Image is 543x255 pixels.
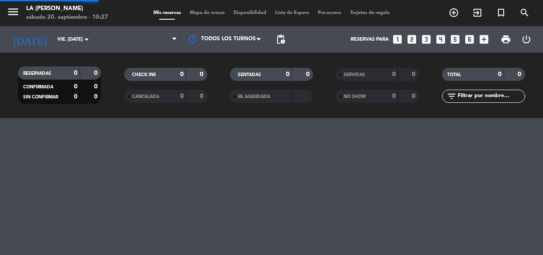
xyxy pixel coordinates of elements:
i: exit_to_app [472,7,483,18]
i: looks_3 [421,34,432,45]
span: print [501,34,511,45]
i: looks_4 [435,34,446,45]
i: [DATE] [7,30,53,49]
strong: 0 [412,93,417,99]
span: Reservas para [351,37,389,42]
span: SERVIDAS [344,73,365,77]
div: La [PERSON_NAME] [26,4,108,13]
span: Lista de Espera [271,10,313,15]
span: SENTADAS [238,73,261,77]
span: SIN CONFIRMAR [23,95,58,99]
i: looks_two [406,34,418,45]
span: CANCELADA [132,94,159,99]
strong: 0 [286,71,289,77]
span: Pre-acceso [313,10,346,15]
span: Mis reservas [149,10,185,15]
i: arrow_drop_down [81,34,92,45]
strong: 0 [74,84,77,90]
span: CHECK INS [132,73,156,77]
strong: 0 [94,70,99,76]
strong: 0 [518,71,523,77]
strong: 0 [180,71,184,77]
strong: 0 [412,71,417,77]
i: filter_list [446,91,457,101]
strong: 0 [392,93,396,99]
i: looks_6 [464,34,475,45]
span: Mapa de mesas [185,10,229,15]
strong: 0 [180,93,184,99]
i: looks_one [392,34,403,45]
strong: 0 [74,94,77,100]
i: add_circle_outline [449,7,459,18]
i: menu [7,5,20,18]
span: Disponibilidad [229,10,271,15]
span: NO SHOW [344,94,366,99]
div: sábado 20. septiembre - 10:27 [26,13,108,22]
strong: 0 [306,71,311,77]
strong: 0 [94,94,99,100]
strong: 0 [200,93,205,99]
i: search [519,7,530,18]
strong: 0 [392,71,396,77]
span: RE AGENDADA [238,94,270,99]
span: Tarjetas de regalo [346,10,394,15]
button: menu [7,5,20,21]
span: pending_actions [275,34,286,45]
i: turned_in_not [496,7,506,18]
i: add_box [478,34,490,45]
i: looks_5 [449,34,461,45]
i: power_settings_new [521,34,532,45]
input: Filtrar por nombre... [457,91,525,101]
strong: 0 [200,71,205,77]
strong: 0 [74,70,77,76]
span: RESERVADAS [23,71,51,76]
strong: 0 [94,84,99,90]
span: CONFIRMADA [23,85,53,89]
strong: 0 [498,71,501,77]
div: LOG OUT [516,26,537,52]
span: TOTAL [447,73,461,77]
